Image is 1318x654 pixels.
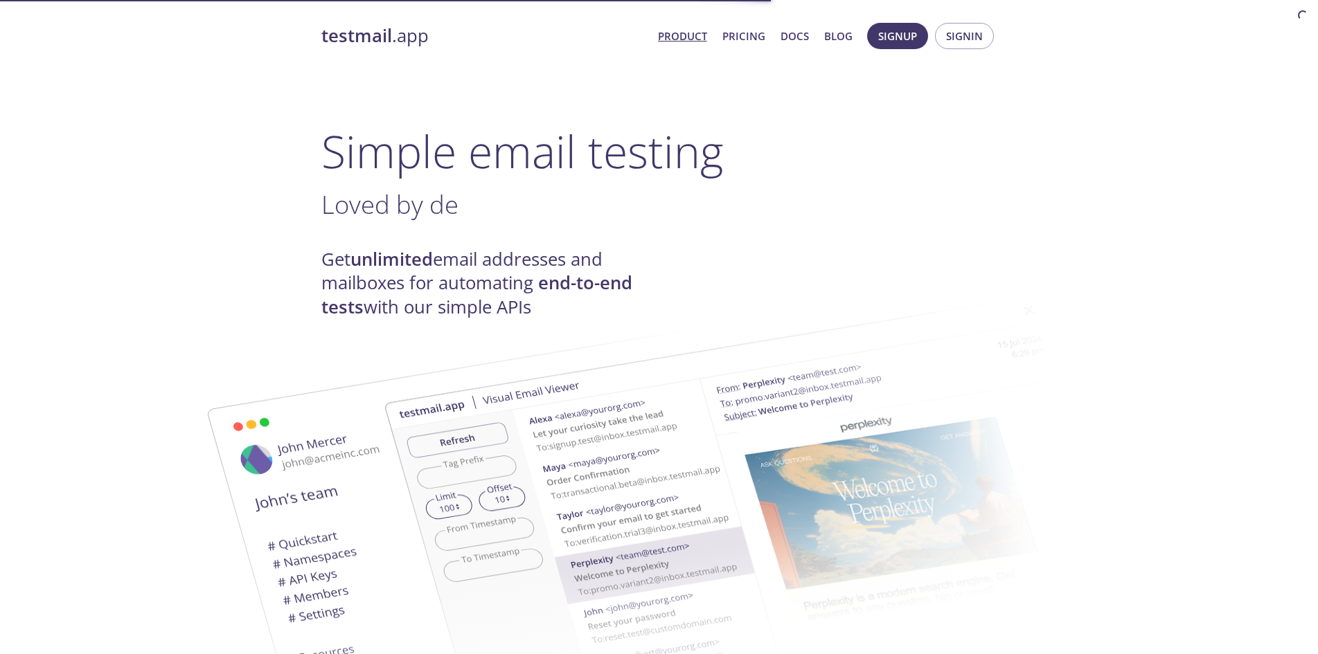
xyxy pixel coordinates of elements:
[350,247,433,271] strong: unlimited
[824,27,853,45] a: Blog
[935,23,994,49] button: Signin
[867,23,928,49] button: Signup
[658,27,707,45] a: Product
[321,271,632,318] strong: end-to-end tests
[722,27,765,45] a: Pricing
[321,24,647,48] a: testmail.app
[321,187,458,221] span: Loved by de
[321,248,659,319] h4: Get email addresses and mailboxes for automating with our simple APIs
[321,125,997,178] h1: Simple email testing
[946,27,983,45] span: Signin
[781,27,809,45] a: Docs
[878,27,917,45] span: Signup
[321,24,392,48] strong: testmail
